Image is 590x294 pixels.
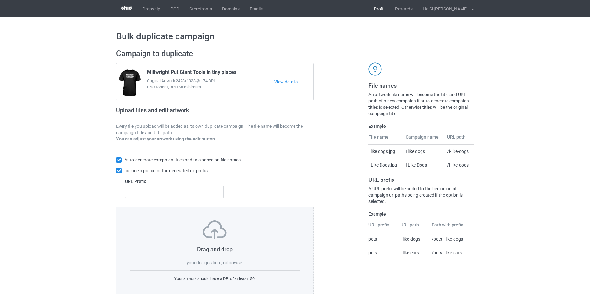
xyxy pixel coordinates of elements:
[124,157,242,162] span: Auto-generate campaign titles and urls based on file names.
[428,246,474,259] td: /pets-i-like-cats
[368,222,397,232] th: URL prefix
[368,158,402,172] td: I Like Dogs.jpg
[125,178,224,185] label: URL Prefix
[368,62,382,76] img: svg+xml;base64,PD94bWwgdmVyc2lvbj0iMS4wIiBlbmNvZGluZz0iVVRGLTgiPz4KPHN2ZyB3aWR0aD0iNDJweCIgaGVpZ2...
[116,31,474,42] h1: Bulk duplicate campaign
[368,246,397,259] td: pets
[203,220,227,239] img: svg+xml;base64,PD94bWwgdmVyc2lvbj0iMS4wIiBlbmNvZGluZz0iVVRGLTgiPz4KPHN2ZyB3aWR0aD0iNzVweCIgaGVpZ2...
[397,222,428,232] th: URL path
[227,260,242,265] label: browse
[397,246,428,259] td: i-like-cats
[187,260,227,265] span: your designs here, or
[444,158,474,172] td: /i-like-dogs
[242,260,243,265] span: .
[368,134,402,145] th: File name
[418,1,468,17] div: Ho Si [PERSON_NAME]
[274,79,313,85] a: View details
[368,145,402,158] td: I like dogs.jpg
[402,145,444,158] td: I like dogs
[116,107,235,119] h2: Upload files and edit artwork
[116,49,314,59] h2: Campaign to duplicate
[402,158,444,172] td: I Like Dogs
[428,222,474,232] th: Path with prefix
[444,145,474,158] td: /i-like-dogs
[368,91,474,117] div: An artwork file name will become the title and URL path of a new campaign if auto-generate campai...
[368,232,397,246] td: pets
[116,136,216,141] b: You can adjust your artwork using the edit button.
[124,168,209,173] span: Include a prefix for the generated url paths.
[428,232,474,246] td: /pets-i-like-dogs
[397,232,428,246] td: i-like-dogs
[174,276,255,281] span: Your artwork should have a DPI of at least 150 .
[368,211,474,217] label: Example
[368,82,474,89] h3: File names
[121,6,132,10] img: 3d383065fc803cdd16c62507c020ddf8.png
[116,123,314,136] p: Every file you upload will be added as its own duplicate campaign. The file name will become the ...
[444,134,474,145] th: URL path
[147,69,236,78] span: Millwright Put Giant Tools in tiny places
[147,78,274,84] span: Original Artwork 2428x1338 @ 174 DPI
[147,84,274,90] span: PNG format, DPI 150 minimum
[402,134,444,145] th: Campaign name
[368,123,474,129] label: Example
[368,176,474,183] h3: URL prefix
[130,245,300,253] h3: Drag and drop
[368,186,474,205] div: A URL prefix will be added to the beginning of campaign url paths being created if the option is ...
